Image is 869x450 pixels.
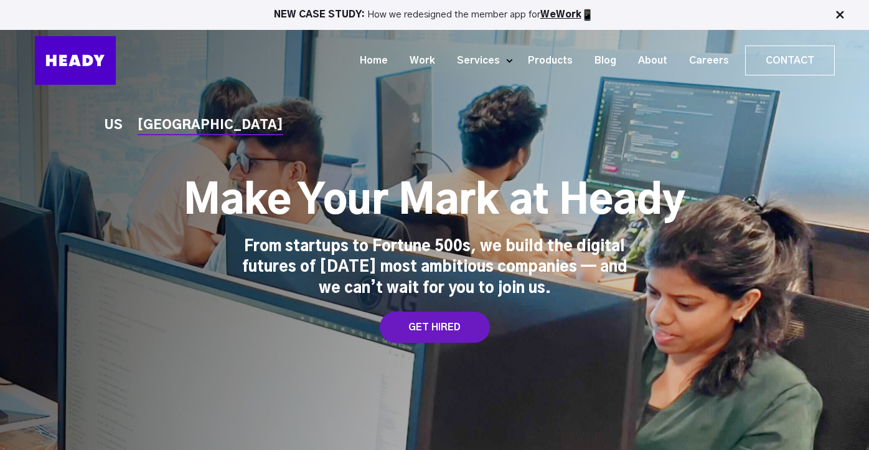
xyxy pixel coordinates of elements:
a: Home [344,49,394,72]
img: Close Bar [834,9,846,21]
a: Work [394,49,441,72]
div: From startups to Fortune 500s, we build the digital futures of [DATE] most ambitious companies — ... [242,237,627,300]
a: Products [512,49,579,72]
a: GET HIRED [380,312,490,343]
img: app emoji [581,9,594,21]
a: Blog [579,49,622,72]
a: Services [441,49,506,72]
h1: Make Your Mark at Heady [184,177,685,227]
img: Heady_Logo_Web-01 (1) [35,36,116,85]
a: Careers [674,49,735,72]
a: Contact [746,46,834,75]
a: US [105,119,123,132]
a: About [622,49,674,72]
a: WeWork [540,10,581,19]
strong: NEW CASE STUDY: [274,10,367,19]
a: [GEOGRAPHIC_DATA] [138,119,283,132]
div: Navigation Menu [128,45,835,75]
p: How we redesigned the member app for [6,9,863,21]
